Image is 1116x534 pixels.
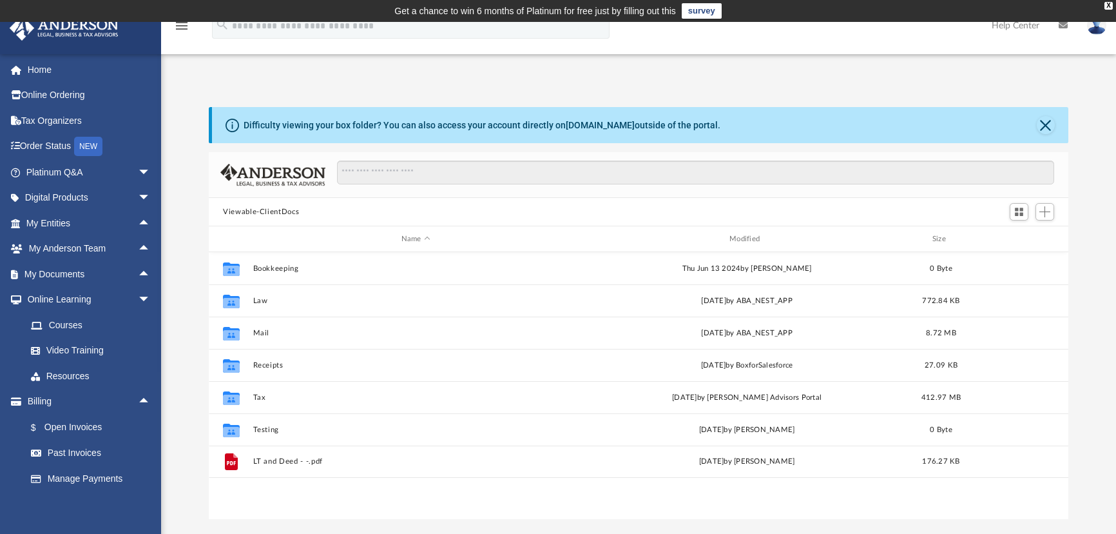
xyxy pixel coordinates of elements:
[584,295,910,307] div: [DATE] by ABA_NEST_APP
[244,119,720,132] div: Difficulty viewing your box folder? You can also access your account directly on outside of the p...
[394,3,676,19] div: Get a chance to win 6 months of Platinum for free just by filling out this
[209,252,1068,519] div: grid
[1087,16,1106,35] img: User Pic
[1104,2,1113,10] div: close
[9,57,170,83] a: Home
[174,18,189,34] i: menu
[38,420,44,436] span: $
[9,287,164,313] a: Online Learningarrow_drop_down
[9,83,170,108] a: Online Ordering
[1037,116,1055,134] button: Close
[18,312,164,338] a: Courses
[74,137,102,156] div: NEW
[9,261,164,287] a: My Documentsarrow_drop_up
[6,15,122,41] img: Anderson Advisors Platinum Portal
[9,210,170,236] a: My Entitiesarrow_drop_up
[930,265,952,272] span: 0 Byte
[584,392,910,404] div: [DATE] by [PERSON_NAME] Advisors Portal
[215,17,229,32] i: search
[925,362,957,369] span: 27.09 KB
[9,133,170,160] a: Order StatusNEW
[9,185,170,211] a: Digital Productsarrow_drop_down
[972,233,1063,245] div: id
[337,161,1054,185] input: Search files and folders
[138,185,164,212] span: arrow_drop_down
[584,328,910,339] div: [DATE] by ABA_NEST_APP
[253,426,579,434] button: Testing
[584,233,910,245] div: Modified
[253,233,579,245] div: Name
[9,236,164,262] a: My Anderson Teamarrow_drop_up
[1035,203,1055,221] button: Add
[584,360,910,371] div: [DATE] by BoxforSalesforce
[138,159,164,186] span: arrow_drop_down
[138,210,164,237] span: arrow_drop_up
[916,233,967,245] div: Size
[253,297,579,305] button: Law
[138,389,164,415] span: arrow_drop_up
[926,330,956,337] span: 8.72 MB
[253,393,579,402] button: Tax
[584,263,910,275] div: Thu Jun 13 2024 by [PERSON_NAME]
[584,424,910,436] div: [DATE] by [PERSON_NAME]
[174,25,189,34] a: menu
[566,120,635,130] a: [DOMAIN_NAME]
[215,233,247,245] div: id
[9,389,170,415] a: Billingarrow_drop_up
[1010,203,1029,221] button: Switch to Grid View
[253,329,579,337] button: Mail
[253,264,579,273] button: Bookkeeping
[18,338,157,364] a: Video Training
[921,394,961,401] span: 412.97 MB
[584,456,910,468] div: [DATE] by [PERSON_NAME]
[138,261,164,288] span: arrow_drop_up
[18,440,170,466] a: Past Invoices
[922,458,959,465] span: 176.27 KB
[682,3,722,19] a: survey
[253,361,579,370] button: Receipts
[223,206,299,218] button: Viewable-ClientDocs
[930,426,952,433] span: 0 Byte
[9,159,170,185] a: Platinum Q&Aarrow_drop_down
[18,466,170,491] a: Manage Payments
[138,236,164,262] span: arrow_drop_up
[18,414,170,440] a: $Open Invoices
[18,363,164,389] a: Resources
[253,457,579,466] button: LT and Deed - -.pdf
[138,287,164,313] span: arrow_drop_down
[922,297,959,304] span: 772.84 KB
[9,108,170,133] a: Tax Organizers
